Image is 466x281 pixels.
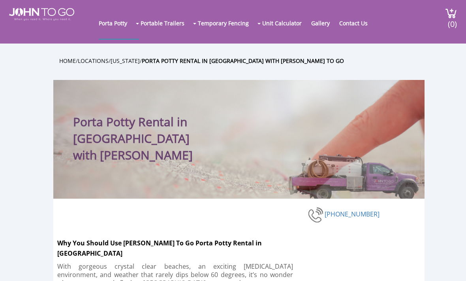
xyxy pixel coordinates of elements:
a: Contact Us [339,7,376,39]
img: cart a [445,8,457,19]
a: Unit Calculator [262,7,310,39]
a: Portable Trailers [141,7,192,39]
a: Gallery [311,7,338,39]
a: Home [59,57,76,65]
a: [US_STATE] [111,57,140,65]
a: Porta Potty [99,7,135,39]
span: (0) [447,12,457,29]
img: JOHN to go [9,8,74,21]
a: Locations [78,57,109,65]
h2: Why You Should Use [PERSON_NAME] To Go Porta Potty Rental in [GEOGRAPHIC_DATA] [57,234,308,258]
a: Temporary Fencing [198,7,257,39]
h1: Porta Potty Rental in [GEOGRAPHIC_DATA] with [PERSON_NAME] [73,96,279,163]
img: Truck [282,151,421,199]
ul: / / / [59,56,430,65]
img: phone-number [308,206,325,224]
a: Porta Potty Rental in [GEOGRAPHIC_DATA] with [PERSON_NAME] To Go [142,57,344,65]
a: [PHONE_NUMBER] [325,210,380,218]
